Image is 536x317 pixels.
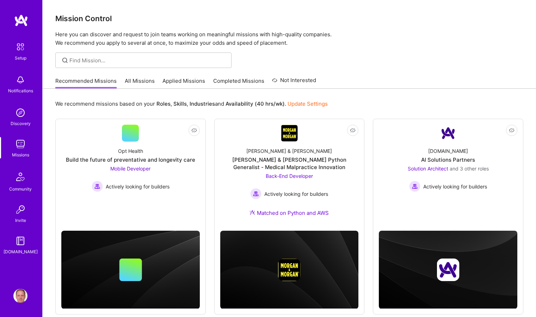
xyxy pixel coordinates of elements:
img: Invite [13,203,27,217]
div: Community [9,185,32,193]
div: [DOMAIN_NAME] [428,147,468,155]
img: Community [12,168,29,185]
span: Actively looking for builders [423,183,487,190]
img: Company logo [437,259,460,281]
img: teamwork [13,137,27,151]
a: Company Logo[PERSON_NAME] & [PERSON_NAME][PERSON_NAME] & [PERSON_NAME] Python Generalist - Medica... [220,125,359,225]
p: Here you can discover and request to join teams working on meaningful missions with high-quality ... [55,30,523,47]
i: icon SearchGrey [61,56,69,64]
h3: Mission Control [55,14,523,23]
span: Mobile Developer [110,166,150,172]
img: bell [13,73,27,87]
img: Ateam Purple Icon [249,210,255,215]
div: [PERSON_NAME] & [PERSON_NAME] [246,147,332,155]
p: We recommend missions based on your , , and . [55,100,328,107]
img: setup [13,39,28,54]
a: Recommended Missions [55,77,117,89]
span: Solution Architect [408,166,448,172]
a: Applied Missions [162,77,205,89]
img: cover [61,231,200,309]
input: Find Mission... [69,57,226,64]
span: Actively looking for builders [264,190,328,198]
i: icon EyeClosed [509,128,515,133]
img: Actively looking for builders [92,181,103,192]
a: Opt HealthBuild the future of preventative and longevity careMobile Developer Actively looking fo... [61,125,200,214]
div: AI Solutions Partners [421,156,475,163]
div: Invite [15,217,26,224]
div: [PERSON_NAME] & [PERSON_NAME] Python Generalist - Medical Malpractice Innovation [220,156,359,171]
a: Completed Missions [213,77,264,89]
img: discovery [13,106,27,120]
i: icon EyeClosed [350,128,356,133]
div: Notifications [8,87,33,94]
img: Actively looking for builders [250,188,261,199]
a: Update Settings [288,100,328,107]
div: Build the future of preventative and longevity care [66,156,195,163]
img: cover [379,231,517,309]
img: Actively looking for builders [409,181,420,192]
img: Company logo [278,259,301,281]
img: Company Logo [281,125,298,142]
div: [DOMAIN_NAME] [4,248,38,255]
b: Industries [190,100,215,107]
div: Missions [12,151,29,158]
b: Roles [156,100,171,107]
div: Setup [15,54,26,62]
span: and 3 other roles [450,166,489,172]
img: Company Logo [440,125,457,142]
i: icon EyeClosed [191,128,197,133]
img: guide book [13,234,27,248]
span: Back-End Developer [266,173,313,179]
div: Matched on Python and AWS [249,209,329,217]
div: Opt Health [118,147,143,155]
a: Company Logo[DOMAIN_NAME]AI Solutions PartnersSolution Architect and 3 other rolesActively lookin... [379,125,517,214]
a: All Missions [125,77,155,89]
div: Discovery [11,120,31,127]
a: Not Interested [272,76,316,89]
img: logo [14,14,28,27]
img: cover [220,231,359,309]
img: User Avatar [13,289,27,303]
b: Availability (40 hrs/wk) [226,100,285,107]
a: User Avatar [12,289,29,303]
b: Skills [173,100,187,107]
span: Actively looking for builders [106,183,170,190]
